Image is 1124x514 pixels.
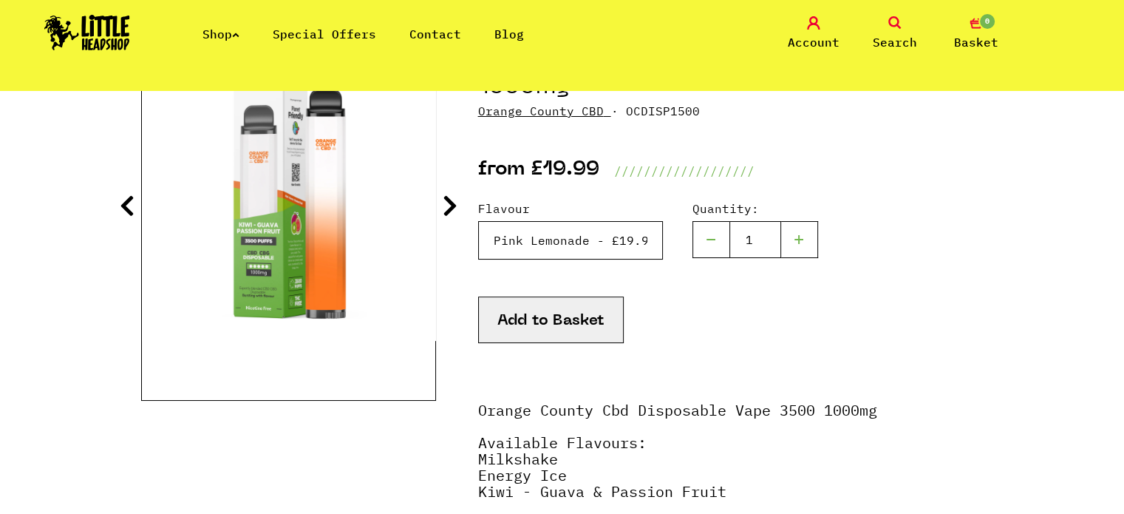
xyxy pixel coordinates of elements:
[478,162,599,180] p: from £19.99
[202,27,239,41] a: Shop
[939,16,1013,51] a: 0 Basket
[273,27,376,41] a: Special Offers
[494,27,524,41] a: Blog
[614,162,755,180] p: ///////////////////
[978,13,996,30] span: 0
[478,104,604,118] a: Orange County CBD
[409,27,461,41] a: Contact
[954,33,998,51] span: Basket
[478,200,663,217] label: Flavour
[729,221,781,258] input: 1
[478,297,624,343] button: Add to Basket
[858,16,932,51] a: Search
[478,102,984,120] p: · OCDISP1500
[692,200,818,217] label: Quantity:
[788,33,839,51] span: Account
[142,47,436,341] img: Orange County Cbd Disposable Vape 3500 1000mg image 3
[873,33,917,51] span: Search
[44,15,130,50] img: Little Head Shop Logo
